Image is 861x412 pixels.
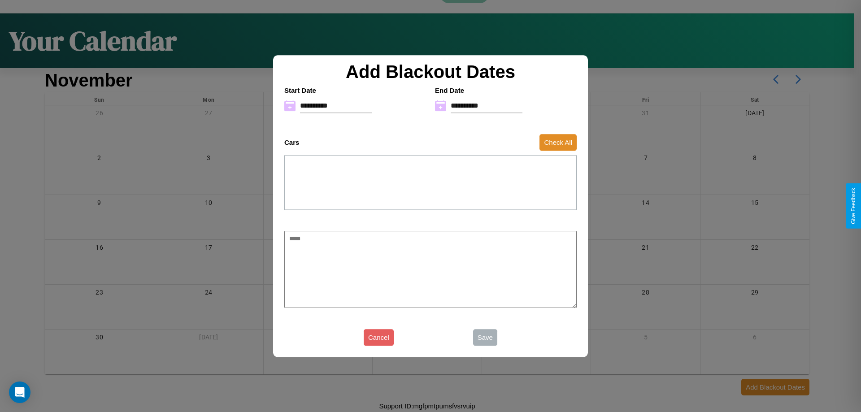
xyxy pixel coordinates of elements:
div: Open Intercom Messenger [9,382,30,403]
button: Cancel [364,329,394,346]
div: Give Feedback [850,188,857,224]
button: Save [473,329,497,346]
h4: Cars [284,139,299,146]
h4: End Date [435,87,577,94]
button: Check All [539,134,577,151]
h2: Add Blackout Dates [280,62,581,82]
h4: Start Date [284,87,426,94]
